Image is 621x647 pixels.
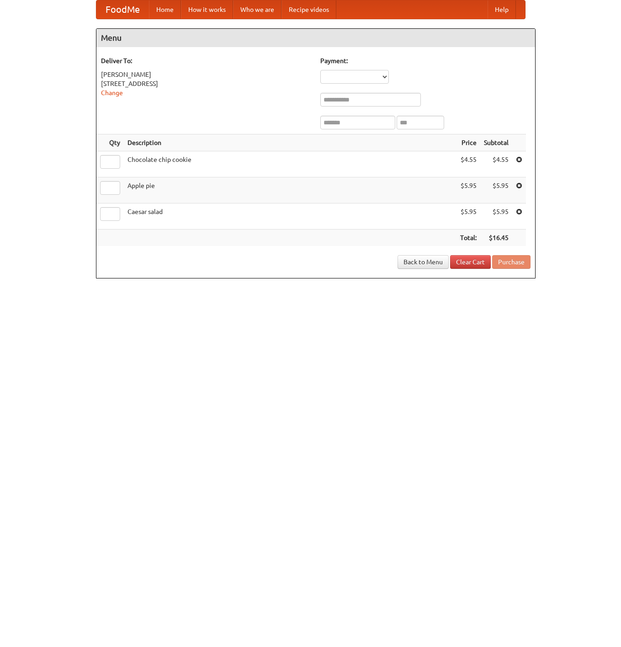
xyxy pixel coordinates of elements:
[456,151,480,177] td: $4.55
[101,56,311,65] h5: Deliver To:
[101,89,123,96] a: Change
[456,134,480,151] th: Price
[96,29,535,47] h4: Menu
[149,0,181,19] a: Home
[398,255,449,269] a: Back to Menu
[480,134,512,151] th: Subtotal
[101,79,311,88] div: [STREET_ADDRESS]
[492,255,531,269] button: Purchase
[456,203,480,230] td: $5.95
[488,0,516,19] a: Help
[480,151,512,177] td: $4.55
[233,0,281,19] a: Who we are
[96,134,124,151] th: Qty
[480,177,512,203] td: $5.95
[320,56,531,65] h5: Payment:
[124,134,456,151] th: Description
[124,151,456,177] td: Chocolate chip cookie
[181,0,233,19] a: How it works
[281,0,336,19] a: Recipe videos
[480,203,512,230] td: $5.95
[124,177,456,203] td: Apple pie
[456,230,480,246] th: Total:
[450,255,491,269] a: Clear Cart
[96,0,149,19] a: FoodMe
[456,177,480,203] td: $5.95
[480,230,512,246] th: $16.45
[101,70,311,79] div: [PERSON_NAME]
[124,203,456,230] td: Caesar salad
